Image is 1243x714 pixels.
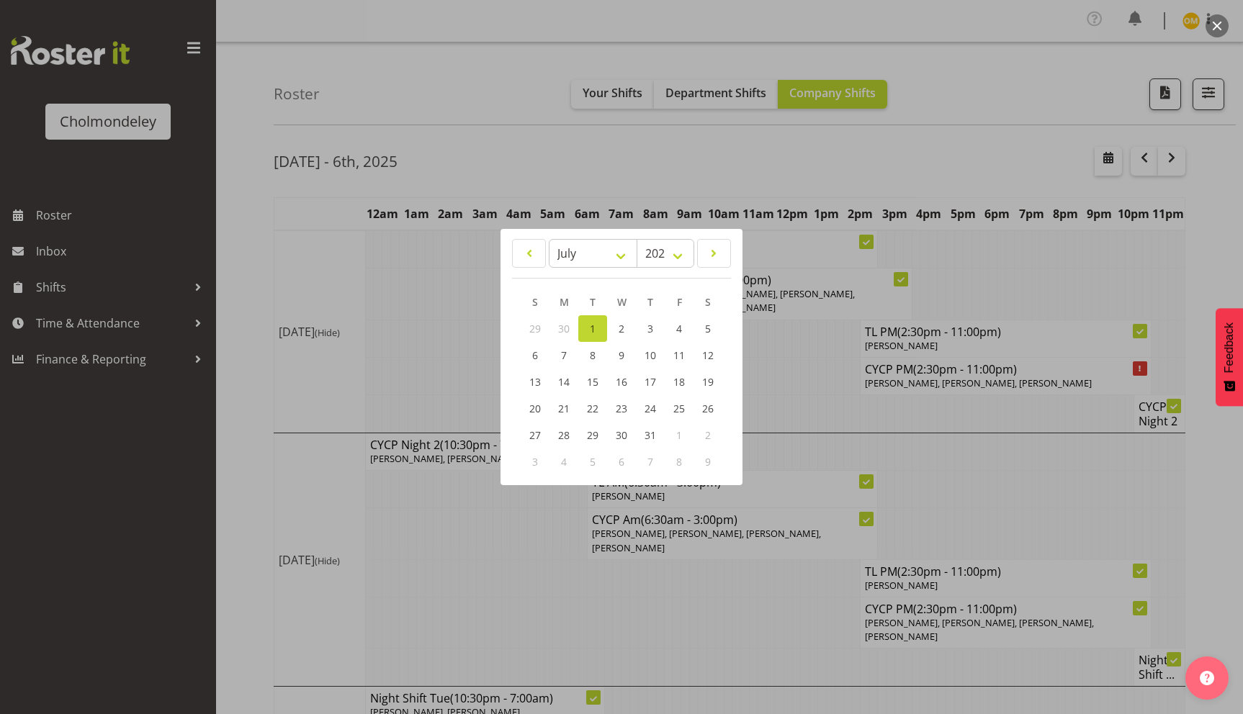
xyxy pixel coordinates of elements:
[617,295,627,309] span: W
[590,295,596,309] span: T
[532,455,538,469] span: 3
[673,348,685,362] span: 11
[558,428,570,442] span: 28
[590,455,596,469] span: 5
[645,428,656,442] span: 31
[558,402,570,415] span: 21
[529,402,541,415] span: 20
[705,295,711,309] span: S
[587,375,598,389] span: 15
[647,295,653,309] span: T
[619,348,624,362] span: 9
[702,402,714,415] span: 26
[616,375,627,389] span: 16
[645,402,656,415] span: 24
[529,428,541,442] span: 27
[532,348,538,362] span: 6
[1216,308,1243,406] button: Feedback - Show survey
[619,455,624,469] span: 6
[560,295,569,309] span: M
[619,322,624,335] span: 2
[1200,671,1214,685] img: help-xxl-2.png
[529,375,541,389] span: 13
[532,295,538,309] span: S
[677,295,682,309] span: F
[647,455,653,469] span: 7
[561,348,567,362] span: 7
[616,402,627,415] span: 23
[673,402,685,415] span: 25
[616,428,627,442] span: 30
[590,322,596,335] span: 1
[702,348,714,362] span: 12
[558,375,570,389] span: 14
[676,455,682,469] span: 8
[645,375,656,389] span: 17
[673,375,685,389] span: 18
[561,455,567,469] span: 4
[676,322,682,335] span: 4
[676,428,682,442] span: 1
[1223,322,1236,373] span: Feedback
[705,322,711,335] span: 5
[558,322,570,335] span: 30
[587,428,598,442] span: 29
[647,322,653,335] span: 3
[590,348,596,362] span: 8
[645,348,656,362] span: 10
[587,402,598,415] span: 22
[705,428,711,442] span: 2
[705,455,711,469] span: 9
[529,322,541,335] span: 29
[702,375,714,389] span: 19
